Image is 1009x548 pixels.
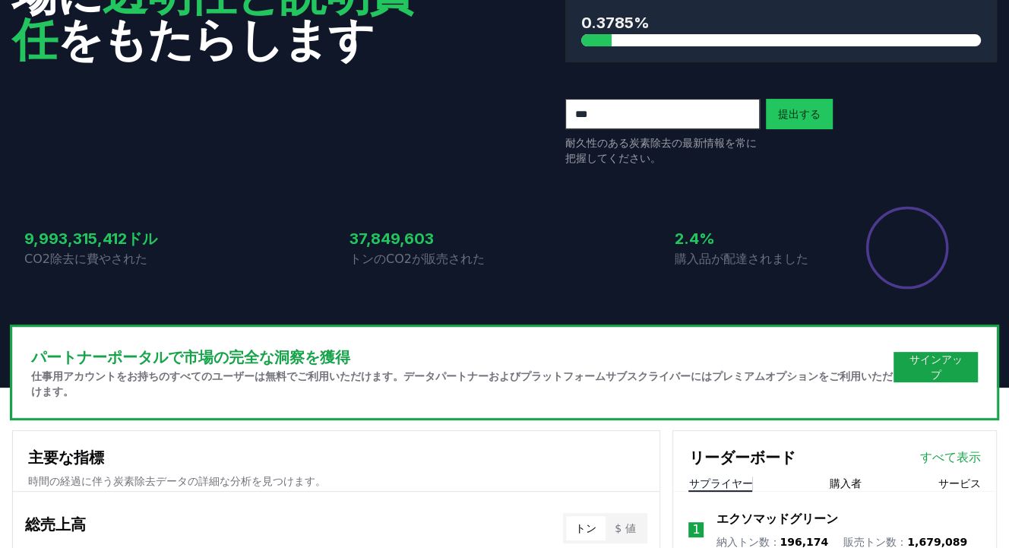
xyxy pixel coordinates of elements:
[28,448,104,467] font: 主要な指標
[780,536,828,548] font: 196,174
[769,536,780,548] font: ：
[778,108,821,120] font: 提出する
[581,14,650,32] font: 0.3785%
[31,370,893,398] font: 仕事用アカウントをお持ちのすべてのユーザーは無料でご利用いただけます。データパートナーおよびプラットフォームサブスクライバーにはプレミアムオプションをご利用いただけます。
[31,348,350,366] font: パートナーポータルで市場の完全な洞察を獲得
[25,515,86,534] font: 総売上高
[920,448,981,467] a: すべて表示
[24,252,147,266] font: CO2除去に費やされた
[688,448,795,467] font: リーダーボード
[830,477,862,489] font: 購入者
[865,205,950,290] div: 配達された売上の割合
[920,450,981,464] font: すべて表示
[909,353,963,381] font: サインアップ
[716,510,837,528] a: エクソマッドグリーン
[565,137,757,164] font: 耐久性のある炭素除去の最新情報を常に把握してください。
[575,522,596,534] font: トン
[894,352,978,382] button: サインアップ
[350,252,485,266] font: トンのCO2が販売された
[906,352,966,382] a: サインアップ
[350,230,434,248] font: 37,849,603
[57,7,374,69] font: をもたらします
[688,477,752,489] font: サプライヤー
[692,522,700,537] font: 1
[675,252,808,266] font: 購入品が配達されました
[716,536,769,548] font: 納入トン数
[615,522,635,534] font: $ 値
[28,475,326,487] font: 時間の経過に伴う炭素除去データの詳細な分析を見つけます。
[716,512,837,526] font: エクソマッドグリーン
[897,536,907,548] font: ：
[843,536,897,548] font: 販売トン数
[907,536,967,548] font: 1,679,089
[766,99,833,129] button: 提出する
[24,230,157,248] font: 9,993,315,412ドル
[938,477,981,489] font: サービス
[675,230,715,248] font: 2.4%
